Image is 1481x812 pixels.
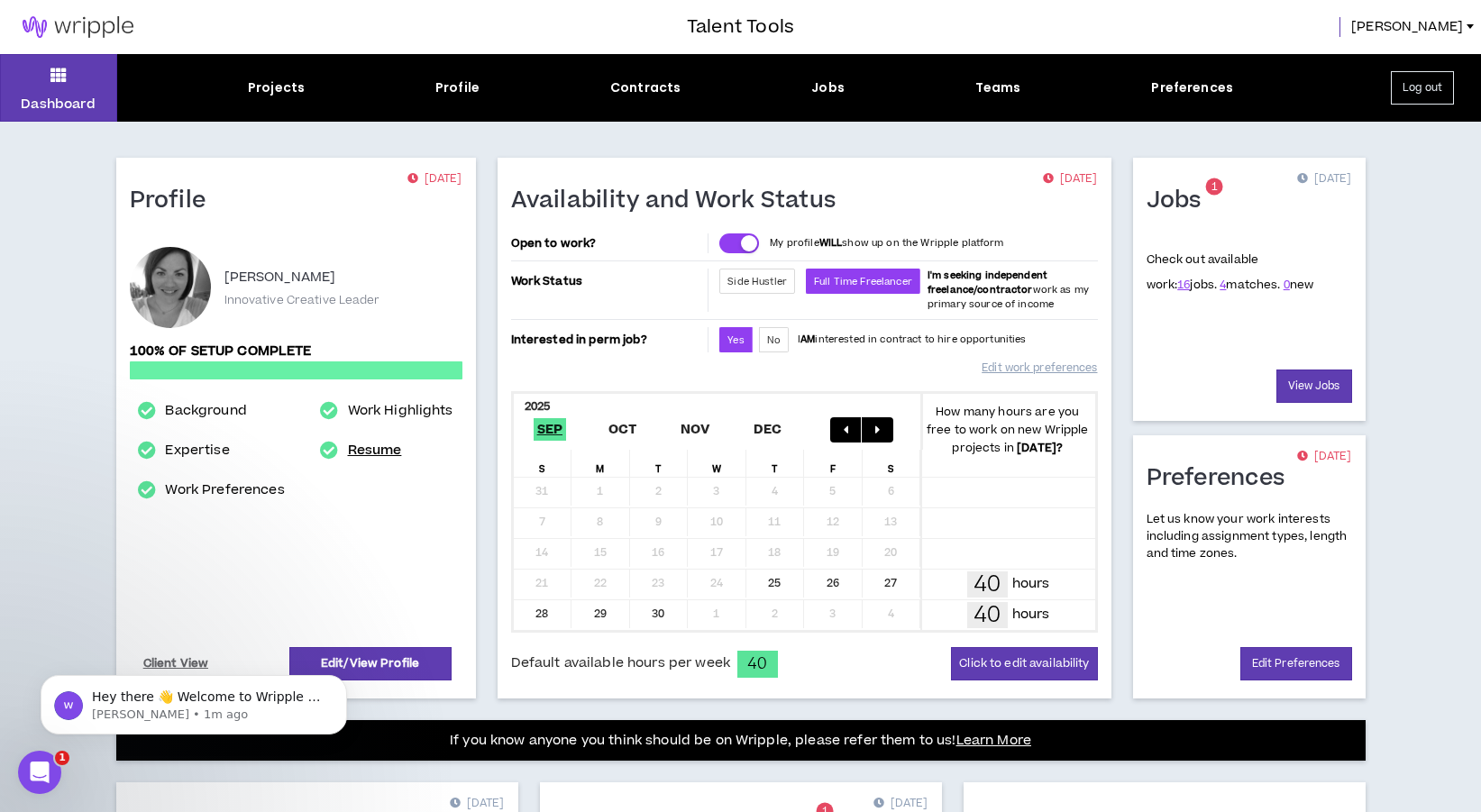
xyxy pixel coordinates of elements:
[435,78,480,97] div: Profile
[819,236,843,250] strong: WILL
[767,333,781,347] span: No
[450,730,1031,752] p: If you know anyone you think should be on Wripple, please refer them to us!
[407,170,462,188] p: [DATE]
[811,78,845,97] div: Jobs
[348,440,402,461] a: Resume
[956,731,1031,750] a: Learn More
[248,78,305,97] div: Projects
[1012,574,1050,594] p: hours
[605,418,641,441] span: Oct
[130,342,462,361] p: 100% of setup complete
[798,333,1027,347] p: I interested in contract to hire opportunities
[534,418,567,441] span: Sep
[746,450,805,477] div: T
[1297,170,1351,188] p: [DATE]
[951,647,1097,680] button: Click to edit availability
[55,751,69,765] span: 1
[727,333,744,347] span: Yes
[1391,71,1454,105] button: Log out
[165,479,284,501] a: Work Preferences
[511,327,705,352] p: Interested in perm job?
[165,400,246,422] a: Background
[1240,647,1352,680] a: Edit Preferences
[511,187,850,215] h1: Availability and Work Status
[863,450,921,477] div: S
[928,269,1089,311] span: work as my primary source of income
[1351,17,1463,37] span: [PERSON_NAME]
[21,95,96,114] p: Dashboard
[1177,277,1190,293] a: 16
[770,236,1003,251] p: My profile show up on the Wripple platform
[1177,277,1217,293] span: jobs.
[1147,187,1215,215] h1: Jobs
[165,440,229,461] a: Expertise
[750,418,786,441] span: Dec
[1206,178,1223,196] sup: 1
[571,450,630,477] div: M
[688,450,746,477] div: W
[727,275,787,288] span: Side Hustler
[1284,277,1290,293] a: 0
[1276,370,1352,403] a: View Jobs
[677,418,714,441] span: Nov
[975,78,1021,97] div: Teams
[610,78,681,97] div: Contracts
[1211,179,1218,195] span: 1
[630,450,689,477] div: T
[1017,440,1063,456] b: [DATE] ?
[982,352,1097,384] a: Edit work preferences
[224,292,380,308] p: Innovative Creative Leader
[1284,277,1314,293] span: new
[14,637,374,763] iframe: Intercom notifications message
[1297,448,1351,466] p: [DATE]
[514,450,572,477] div: S
[1012,605,1050,625] p: hours
[1151,78,1233,97] div: Preferences
[511,653,730,673] span: Default available hours per week
[224,267,336,288] p: [PERSON_NAME]
[1147,511,1352,563] p: Let us know your work interests including assignment types, length and time zones.
[800,333,815,346] strong: AM
[687,14,794,41] h3: Talent Tools
[18,751,61,794] iframe: Intercom live chat
[928,269,1047,297] b: I'm seeking independent freelance/contractor
[511,236,705,251] p: Open to work?
[130,187,220,215] h1: Profile
[525,398,551,415] b: 2025
[130,247,211,328] div: Annie G.
[1220,277,1280,293] span: matches.
[511,269,705,294] p: Work Status
[1043,170,1097,188] p: [DATE]
[1147,251,1314,293] p: Check out available work:
[348,400,453,422] a: Work Highlights
[1147,464,1299,493] h1: Preferences
[1220,277,1226,293] a: 4
[920,403,1095,457] p: How many hours are you free to work on new Wripple projects in
[804,450,863,477] div: F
